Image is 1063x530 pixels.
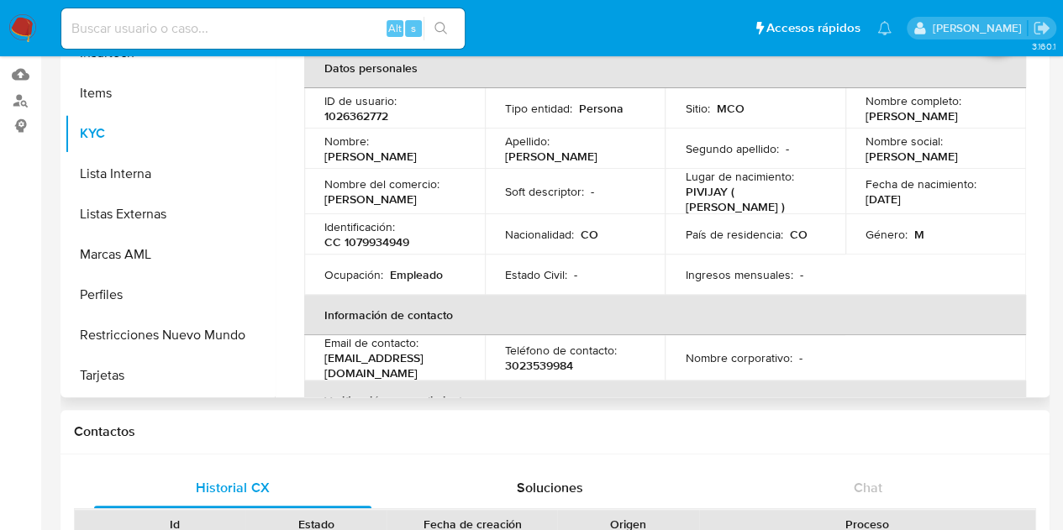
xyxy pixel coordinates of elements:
[324,234,409,249] p: CC 1079934949
[65,154,275,194] button: Lista Interna
[324,149,417,164] p: [PERSON_NAME]
[324,219,395,234] p: Identificación :
[866,149,958,164] p: [PERSON_NAME]
[685,227,782,242] p: País de residencia :
[324,267,383,282] p: Ocupación :
[505,184,584,199] p: Soft descriptor :
[914,227,924,242] p: M
[591,184,594,199] p: -
[581,227,598,242] p: CO
[196,478,269,497] span: Historial CX
[65,194,275,234] button: Listas Externas
[324,93,397,108] p: ID de usuario :
[304,295,1026,335] th: Información de contacto
[785,141,788,156] p: -
[505,358,573,373] p: 3023539984
[866,192,901,207] p: [DATE]
[304,380,1026,421] th: Verificación y cumplimiento
[505,101,572,116] p: Tipo entidad :
[685,101,709,116] p: Sitio :
[685,267,792,282] p: Ingresos mensuales :
[324,335,418,350] p: Email de contacto :
[324,176,439,192] p: Nombre del comercio :
[304,48,1026,88] th: Datos personales
[799,267,803,282] p: -
[579,101,624,116] p: Persona
[505,227,574,242] p: Nacionalidad :
[854,478,882,497] span: Chat
[65,113,275,154] button: KYC
[390,267,443,282] p: Empleado
[866,134,943,149] p: Nombre social :
[388,20,402,36] span: Alt
[324,108,388,123] p: 1026362772
[74,423,1036,440] h1: Contactos
[877,21,892,35] a: Notificaciones
[505,149,597,164] p: [PERSON_NAME]
[65,315,275,355] button: Restricciones Nuevo Mundo
[932,20,1027,36] p: marcela.perdomo@mercadolibre.com.co
[1033,19,1050,37] a: Salir
[65,275,275,315] button: Perfiles
[65,355,275,396] button: Tarjetas
[505,267,567,282] p: Estado Civil :
[574,267,577,282] p: -
[411,20,416,36] span: s
[65,234,275,275] button: Marcas AML
[866,176,976,192] p: Fecha de nacimiento :
[866,108,958,123] p: [PERSON_NAME]
[505,343,617,358] p: Teléfono de contacto :
[716,101,744,116] p: MCO
[798,350,802,365] p: -
[685,169,793,184] p: Lugar de nacimiento :
[685,141,778,156] p: Segundo apellido :
[766,19,860,37] span: Accesos rápidos
[324,134,369,149] p: Nombre :
[685,184,818,214] p: PIVIJAY ( [PERSON_NAME] )
[65,73,275,113] button: Items
[685,350,792,365] p: Nombre corporativo :
[324,350,458,380] p: [EMAIL_ADDRESS][DOMAIN_NAME]
[61,18,465,39] input: Buscar usuario o caso...
[789,227,807,242] p: CO
[866,93,961,108] p: Nombre completo :
[324,192,417,207] p: [PERSON_NAME]
[1031,39,1055,53] span: 3.160.1
[866,227,908,242] p: Género :
[505,134,550,149] p: Apellido :
[424,17,458,40] button: search-icon
[517,478,583,497] span: Soluciones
